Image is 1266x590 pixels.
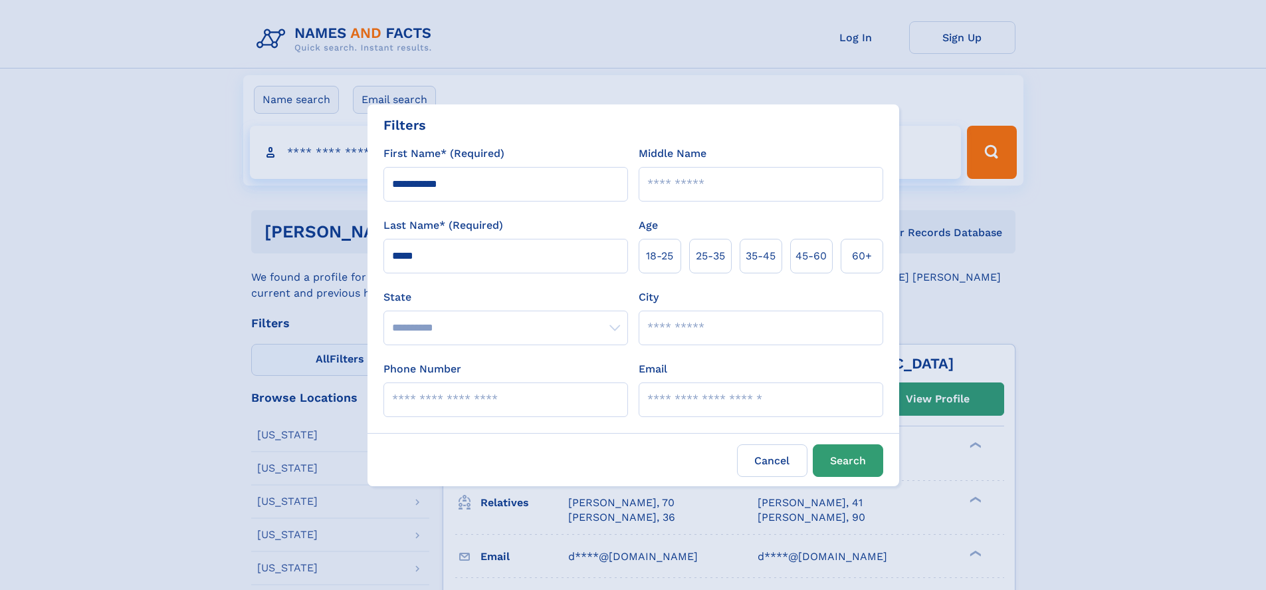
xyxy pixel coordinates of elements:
label: City [639,289,659,305]
label: First Name* (Required) [383,146,504,162]
label: Last Name* (Required) [383,218,503,233]
label: State [383,289,628,305]
label: Email [639,361,667,377]
div: Filters [383,115,426,135]
span: 45‑60 [795,248,827,264]
button: Search [813,444,883,477]
span: 25‑35 [696,248,725,264]
span: 35‑45 [746,248,776,264]
label: Age [639,218,658,233]
label: Middle Name [639,146,706,162]
label: Cancel [737,444,807,477]
label: Phone Number [383,361,461,377]
span: 18‑25 [646,248,673,264]
span: 60+ [852,248,872,264]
